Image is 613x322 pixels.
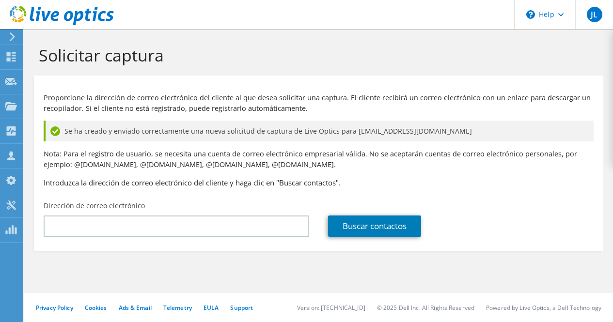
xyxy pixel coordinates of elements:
[44,201,145,211] label: Dirección de correo electrónico
[119,304,152,312] a: Ads & Email
[85,304,107,312] a: Cookies
[587,7,602,22] span: JL
[44,92,594,114] p: Proporcione la dirección de correo electrónico del cliente al que desea solicitar una captura. El...
[39,45,594,65] h1: Solicitar captura
[44,149,594,170] p: Nota: Para el registro de usuario, se necesita una cuenta de correo electrónico empresarial válid...
[204,304,219,312] a: EULA
[36,304,73,312] a: Privacy Policy
[64,126,472,137] span: Se ha creado y enviado correctamente una nueva solicitud de captura de Live Optics para [EMAIL_AD...
[230,304,253,312] a: Support
[377,304,474,312] li: © 2025 Dell Inc. All Rights Reserved
[44,177,594,188] h3: Introduzca la dirección de correo electrónico del cliente y haga clic en "Buscar contactos".
[297,304,365,312] li: Version: [TECHNICAL_ID]
[163,304,192,312] a: Telemetry
[526,10,535,19] svg: \n
[328,215,421,237] a: Buscar contactos
[486,304,601,312] li: Powered by Live Optics, a Dell Technology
